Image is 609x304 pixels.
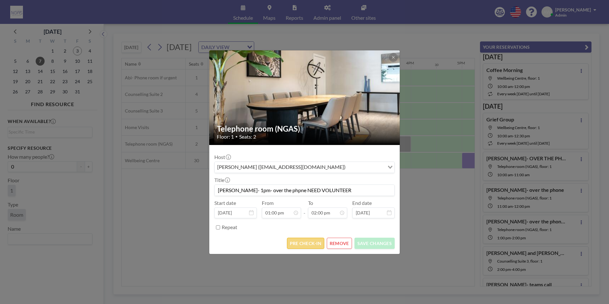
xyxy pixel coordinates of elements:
[215,162,394,173] div: Search for option
[287,238,324,249] button: PRE CHECK-IN
[327,238,352,249] button: REMOVE
[235,134,238,139] span: •
[217,124,393,134] h2: Telephone room (NGAS)
[214,177,229,183] label: Title
[209,34,400,161] img: 537.jpg
[214,200,236,206] label: Start date
[215,185,394,196] input: (No title)
[216,163,347,171] span: [PERSON_NAME] ([EMAIL_ADDRESS][DOMAIN_NAME])
[355,238,395,249] button: SAVE CHANGES
[347,163,384,171] input: Search for option
[304,202,305,216] span: -
[217,134,234,140] span: Floor: 1
[308,200,313,206] label: To
[222,224,237,230] label: Repeat
[352,200,372,206] label: End date
[239,134,256,140] span: Seats: 2
[262,200,274,206] label: From
[214,154,230,160] label: Host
